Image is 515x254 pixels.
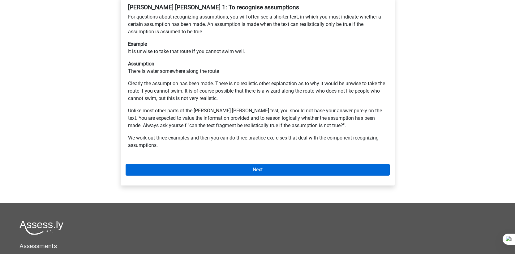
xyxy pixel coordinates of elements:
b: Example [128,41,147,47]
p: We work out three examples and then you can do three practice exercises that deal with the compon... [128,134,387,149]
p: Unlike most other parts of the [PERSON_NAME] [PERSON_NAME] test, you should not base your answer ... [128,107,387,129]
b: [PERSON_NAME] [PERSON_NAME] 1: To recognise assumptions [128,4,299,11]
h5: Assessments [19,242,496,250]
b: Assumption [128,61,154,67]
a: Next [126,164,390,176]
p: It is unwise to take that route if you cannot swim well. [128,40,387,55]
p: Clearly the assumption has been made. There is no realistic other explanation as to why it would ... [128,80,387,102]
p: There is water somewhere along the route [128,60,387,75]
img: Assessly logo [19,220,63,235]
p: For questions about recognizing assumptions, you will often see a shorter text, in which you must... [128,13,387,35]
